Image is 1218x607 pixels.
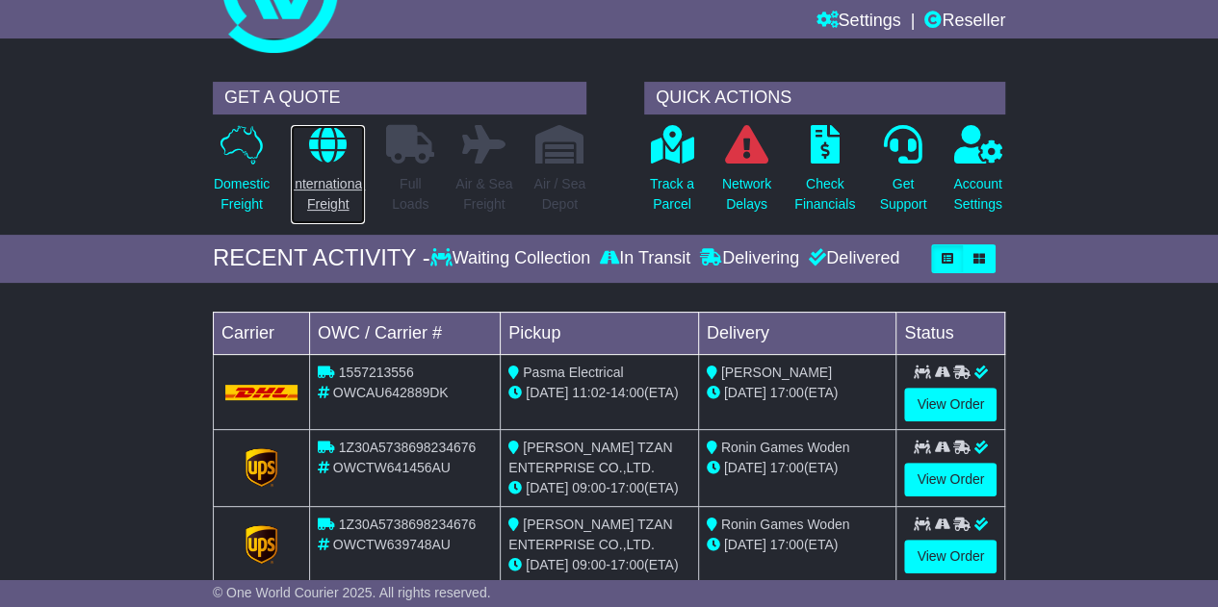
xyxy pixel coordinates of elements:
[386,174,434,215] p: Full Loads
[953,174,1002,215] p: Account Settings
[213,124,271,225] a: DomesticFreight
[455,174,512,215] p: Air & Sea Freight
[793,124,856,225] a: CheckFinancials
[291,174,365,215] p: International Freight
[721,440,850,455] span: Ronin Games Woden
[698,312,896,354] td: Delivery
[339,365,414,380] span: 1557213556
[650,174,694,215] p: Track a Parcel
[707,458,889,478] div: (ETA)
[644,82,1005,114] div: QUICK ACTIONS
[526,557,568,572] span: [DATE]
[508,517,672,552] span: [PERSON_NAME] TZAN ENTERPRISE CO.,LTD.
[816,6,900,38] a: Settings
[952,124,1003,225] a: AccountSettings
[896,312,1005,354] td: Status
[333,385,449,400] span: OWCAU642889DK
[770,537,804,552] span: 17:00
[924,6,1005,38] a: Reseller
[333,460,451,475] span: OWCTW641456AU
[309,312,500,354] td: OWC / Carrier #
[508,555,690,575] div: - (ETA)
[214,174,270,215] p: Domestic Freight
[339,517,476,532] span: 1Z30A5738698234676
[572,385,606,400] span: 11:02
[508,478,690,498] div: - (ETA)
[649,124,695,225] a: Track aParcel
[610,557,644,572] span: 17:00
[526,480,568,495] span: [DATE]
[707,383,889,403] div: (ETA)
[523,365,623,380] span: Pasma Electrical
[213,312,309,354] td: Carrier
[721,124,772,225] a: NetworkDelays
[878,124,927,225] a: GetSupport
[246,448,278,487] img: GetCarrierServiceLogo
[695,248,804,269] div: Delivering
[339,440,476,455] span: 1Z30A5738698234676
[572,480,606,495] span: 09:00
[904,463,997,496] a: View Order
[794,174,855,215] p: Check Financials
[526,385,568,400] span: [DATE]
[572,557,606,572] span: 09:00
[225,385,298,400] img: DHL.png
[508,440,672,475] span: [PERSON_NAME] TZAN ENTERPRISE CO.,LTD.
[722,174,771,215] p: Network Delays
[333,537,451,552] span: OWCTW639748AU
[724,460,766,475] span: [DATE]
[721,365,832,380] span: [PERSON_NAME]
[213,585,491,600] span: © One World Courier 2025. All rights reserved.
[610,385,644,400] span: 14:00
[213,82,586,114] div: GET A QUOTE
[290,124,366,225] a: InternationalFreight
[707,535,889,555] div: (ETA)
[770,460,804,475] span: 17:00
[904,388,997,421] a: View Order
[724,385,766,400] span: [DATE]
[430,248,595,269] div: Waiting Collection
[595,248,695,269] div: In Transit
[508,383,690,403] div: - (ETA)
[770,385,804,400] span: 17:00
[501,312,699,354] td: Pickup
[246,525,278,564] img: GetCarrierServiceLogo
[724,537,766,552] span: [DATE]
[879,174,926,215] p: Get Support
[904,540,997,573] a: View Order
[213,244,430,272] div: RECENT ACTIVITY -
[721,517,850,532] span: Ronin Games Woden
[804,248,899,269] div: Delivered
[610,480,644,495] span: 17:00
[533,174,585,215] p: Air / Sea Depot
